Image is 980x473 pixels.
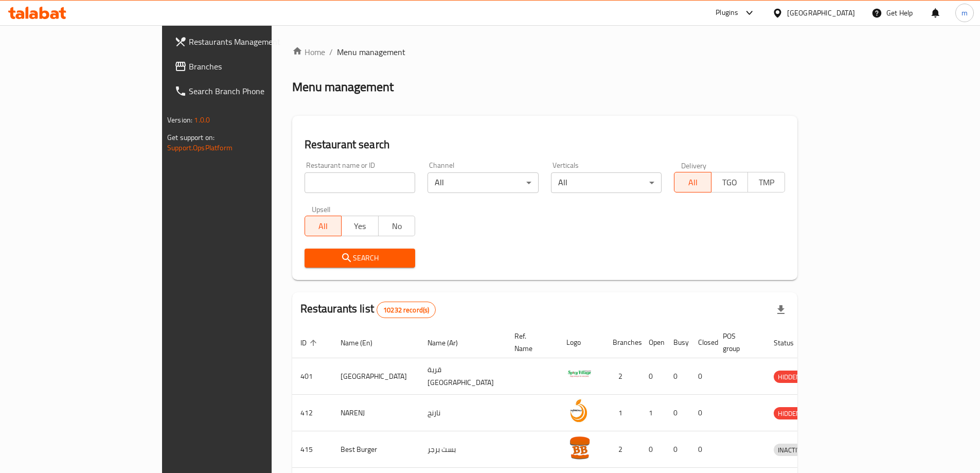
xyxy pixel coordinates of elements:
button: No [378,216,416,236]
label: Delivery [681,162,707,169]
span: Restaurants Management [189,36,317,48]
button: All [305,216,342,236]
div: Total records count [377,302,436,318]
td: 1 [640,395,665,431]
span: Version: [167,113,192,127]
label: Upsell [312,205,331,213]
span: HIDDEN [774,371,805,383]
td: 0 [665,395,690,431]
div: All [551,172,662,193]
div: HIDDEN [774,407,805,419]
span: INACTIVE [774,444,809,456]
nav: breadcrumb [292,46,797,58]
span: Name (En) [341,337,386,349]
span: ID [300,337,320,349]
img: Spicy Village [566,361,592,387]
span: Branches [189,60,317,73]
a: Support.OpsPlatform [167,141,233,154]
span: Search Branch Phone [189,85,317,97]
span: 10232 record(s) [377,305,435,315]
span: TGO [716,175,744,190]
button: All [674,172,711,192]
a: Search Branch Phone [166,79,326,103]
span: HIDDEN [774,408,805,419]
h2: Restaurants list [300,301,436,318]
td: 0 [640,431,665,468]
div: Export file [769,297,793,322]
td: 2 [604,358,640,395]
div: HIDDEN [774,371,805,383]
td: 0 [665,358,690,395]
span: No [383,219,412,234]
td: 1 [604,395,640,431]
a: Restaurants Management [166,29,326,54]
input: Search for restaurant name or ID.. [305,172,416,193]
th: Branches [604,327,640,358]
span: Ref. Name [514,330,546,355]
span: POS group [723,330,753,355]
td: بست برجر [419,431,506,468]
div: Plugins [716,7,738,19]
button: Yes [341,216,379,236]
span: 1.0.0 [194,113,210,127]
h2: Menu management [292,79,394,95]
img: NARENJ [566,398,592,424]
td: Best Burger [332,431,419,468]
td: 0 [690,395,715,431]
th: Closed [690,327,715,358]
span: Get support on: [167,131,215,144]
td: [GEOGRAPHIC_DATA] [332,358,419,395]
th: Logo [558,327,604,358]
td: 0 [690,358,715,395]
td: 0 [665,431,690,468]
div: All [427,172,539,193]
li: / [329,46,333,58]
td: NARENJ [332,395,419,431]
span: Yes [346,219,375,234]
th: Busy [665,327,690,358]
h2: Restaurant search [305,137,785,152]
span: TMP [752,175,781,190]
span: Status [774,337,807,349]
span: All [679,175,707,190]
button: TMP [747,172,785,192]
button: Search [305,249,416,268]
span: m [961,7,968,19]
td: 0 [640,358,665,395]
td: قرية [GEOGRAPHIC_DATA] [419,358,506,395]
span: Menu management [337,46,405,58]
th: Open [640,327,665,358]
td: 2 [604,431,640,468]
span: Search [313,252,407,265]
span: All [309,219,338,234]
td: 0 [690,431,715,468]
div: [GEOGRAPHIC_DATA] [787,7,855,19]
button: TGO [711,172,749,192]
img: Best Burger [566,434,592,460]
span: Name (Ar) [427,337,471,349]
a: Branches [166,54,326,79]
td: نارنج [419,395,506,431]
